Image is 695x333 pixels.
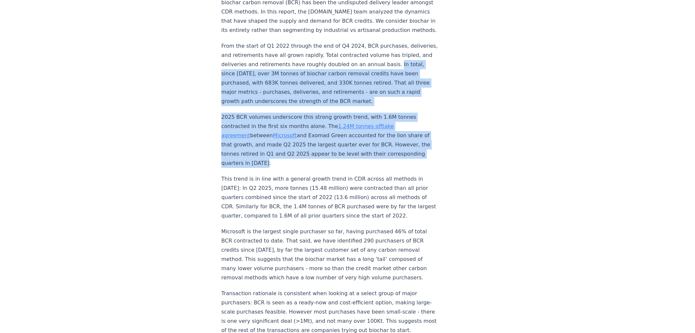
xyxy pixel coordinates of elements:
a: Microsoft [273,132,297,139]
p: This trend is in line with a general growth trend in CDR across all methods in [DATE]: In Q2 2025... [221,174,439,220]
p: From the start of Q1 2022 through the end of Q4 2024, BCR purchases, deliveries, and retirements ... [221,41,439,106]
p: Microsoft is the largest single purchaser so far, having purchased 46% of total BCR contracted to... [221,227,439,282]
p: 2025 BCR volumes underscore this strong growth trend, with 1.6M tonnes contracted in the first si... [221,113,439,168]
